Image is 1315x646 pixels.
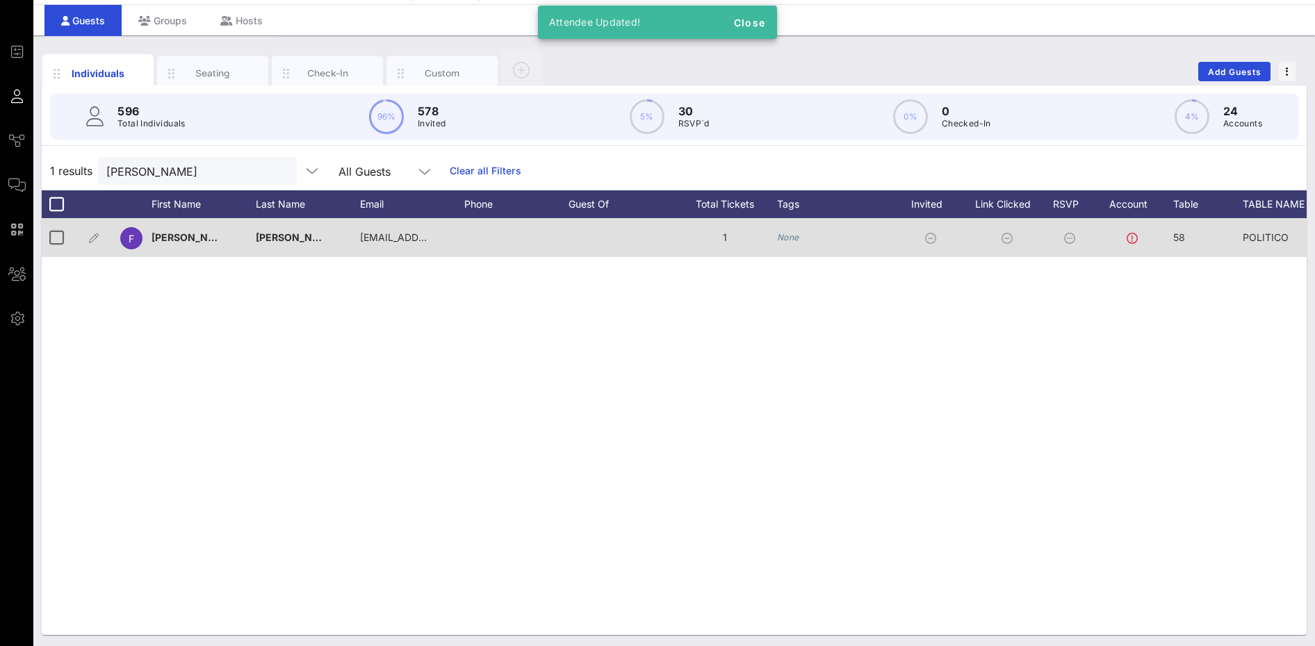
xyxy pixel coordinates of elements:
[122,5,204,36] div: Groups
[129,233,134,245] span: F
[942,103,991,119] p: 0
[733,17,766,28] span: Close
[204,5,279,36] div: Hosts
[1048,190,1097,218] div: RSVP
[895,190,972,218] div: Invited
[777,232,799,242] i: None
[338,165,391,178] div: All Guests
[678,103,710,119] p: 30
[549,16,640,28] span: Attendee Updated!
[152,231,234,243] span: [PERSON_NAME]
[569,190,673,218] div: Guest Of
[1173,190,1243,218] div: Table
[152,190,256,218] div: First Name
[1223,117,1262,131] p: Accounts
[972,190,1048,218] div: Link Clicked
[418,103,446,119] p: 578
[256,231,338,243] span: [PERSON_NAME]
[450,163,521,179] a: Clear all Filters
[727,10,771,35] button: Close
[182,67,244,80] div: Seating
[117,103,186,119] p: 596
[44,5,122,36] div: Guests
[256,190,360,218] div: Last Name
[1173,231,1185,243] span: 58
[1097,190,1173,218] div: Account
[360,190,464,218] div: Email
[464,190,569,218] div: Phone
[50,163,92,179] span: 1 results
[67,66,129,81] div: Individuals
[777,190,895,218] div: Tags
[1243,231,1289,243] span: POLITICO
[1223,103,1262,119] p: 24
[297,67,359,80] div: Check-In
[1207,67,1262,77] span: Add Guests
[673,218,777,257] div: 1
[418,117,446,131] p: Invited
[673,190,777,218] div: Total Tickets
[942,117,991,131] p: Checked-In
[411,67,473,80] div: Custom
[678,117,710,131] p: RSVP`d
[117,117,186,131] p: Total Individuals
[1198,62,1271,81] button: Add Guests
[360,231,528,243] span: [EMAIL_ADDRESS][DOMAIN_NAME]
[330,157,441,185] div: All Guests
